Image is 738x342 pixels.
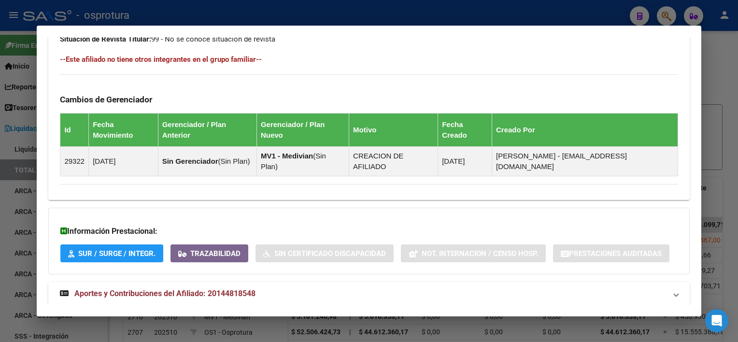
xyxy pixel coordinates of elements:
[60,35,275,43] span: 99 - No se conoce situación de revista
[553,244,669,262] button: Prestaciones Auditadas
[170,244,248,262] button: Trazabilidad
[89,114,158,147] th: Fecha Movimiento
[190,249,241,258] span: Trazabilidad
[221,157,248,165] span: Sin Plan
[438,114,492,147] th: Fecha Creado
[401,244,546,262] button: Not. Internacion / Censo Hosp.
[255,244,394,262] button: Sin Certificado Discapacidad
[422,249,538,258] span: Not. Internacion / Censo Hosp.
[569,249,662,258] span: Prestaciones Auditadas
[60,114,89,147] th: Id
[48,282,689,305] mat-expansion-panel-header: Aportes y Contribuciones del Afiliado: 20144818548
[349,147,438,176] td: CREACION DE AFILIADO
[78,249,156,258] span: SUR / SURGE / INTEGR.
[162,157,218,165] strong: Sin Gerenciador
[74,289,255,298] span: Aportes y Contribuciones del Afiliado: 20144818548
[60,244,163,262] button: SUR / SURGE / INTEGR.
[274,249,386,258] span: Sin Certificado Discapacidad
[60,94,678,105] h3: Cambios de Gerenciador
[60,35,151,43] strong: Situacion de Revista Titular:
[492,114,678,147] th: Creado Por
[256,114,349,147] th: Gerenciador / Plan Nuevo
[158,147,256,176] td: ( )
[492,147,678,176] td: [PERSON_NAME] - [EMAIL_ADDRESS][DOMAIN_NAME]
[89,147,158,176] td: [DATE]
[705,309,728,332] div: Open Intercom Messenger
[158,114,256,147] th: Gerenciador / Plan Anterior
[349,114,438,147] th: Motivo
[438,147,492,176] td: [DATE]
[60,54,678,65] h4: --Este afiliado no tiene otros integrantes en el grupo familiar--
[60,226,677,237] h3: Información Prestacional:
[60,147,89,176] td: 29322
[261,152,313,160] strong: MV1 - Medivian
[256,147,349,176] td: ( )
